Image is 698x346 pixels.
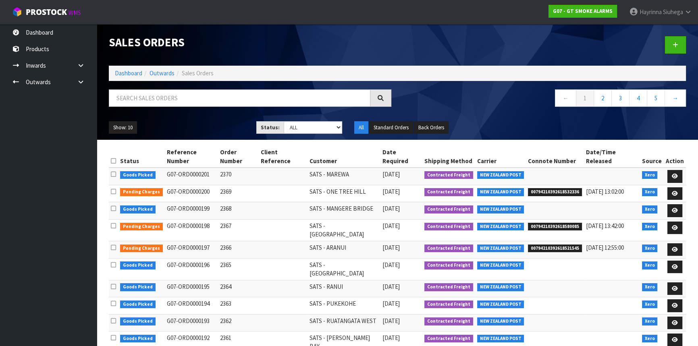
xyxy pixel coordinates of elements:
td: G07-ORD0000197 [165,241,218,258]
span: Contracted Freight [424,300,473,309]
th: Client Reference [259,146,307,168]
td: 2370 [218,168,259,185]
span: Xero [642,300,658,309]
button: Standard Orders [369,121,413,134]
span: NEW ZEALAND POST [477,223,524,231]
input: Search sales orders [109,89,370,107]
span: [DATE] [382,205,400,212]
td: G07-ORD0000199 [165,202,218,220]
td: SATS - RUATANGATA WEST [307,314,380,331]
span: 00794210392618532336 [528,188,582,196]
td: 2363 [218,297,259,315]
th: Connote Number [526,146,584,168]
small: WMS [69,9,81,17]
span: Xero [642,223,658,231]
span: Xero [642,244,658,253]
span: Siuhega [663,8,683,16]
button: Back Orders [414,121,449,134]
span: Goods Picked [120,335,156,343]
span: Contracted Freight [424,283,473,291]
span: NEW ZEALAND POST [477,283,524,291]
td: G07-ORD0000195 [165,280,218,297]
span: 00794210392618521545 [528,244,582,253]
span: [DATE] 13:02:00 [586,188,624,195]
span: Sales Orders [182,69,214,77]
span: Contracted Freight [424,188,473,196]
span: NEW ZEALAND POST [477,335,524,343]
span: Pending Charges [120,223,163,231]
a: → [665,89,686,107]
td: 2364 [218,280,259,297]
span: [DATE] [382,334,400,342]
td: G07-ORD0000201 [165,168,218,185]
td: G07-ORD0000194 [165,297,218,315]
span: [DATE] [382,317,400,325]
th: Status [118,146,165,168]
strong: Status: [261,124,280,131]
span: ProStock [26,7,67,17]
td: 2365 [218,258,259,280]
span: [DATE] [382,283,400,290]
span: [DATE] [382,300,400,307]
td: SATS - [GEOGRAPHIC_DATA] [307,258,380,280]
span: Contracted Freight [424,223,473,231]
th: Customer [307,146,380,168]
span: NEW ZEALAND POST [477,244,524,253]
span: NEW ZEALAND POST [477,317,524,325]
span: Xero [642,283,658,291]
th: Carrier [475,146,526,168]
a: G07 - GT SMOKE ALARMS [548,5,617,18]
th: Reference Number [165,146,218,168]
span: Goods Picked [120,171,156,179]
span: NEW ZEALAND POST [477,205,524,213]
a: 3 [611,89,629,107]
button: All [354,121,368,134]
img: cube-alt.png [12,7,22,17]
td: SATS - ARANUI [307,241,380,258]
span: NEW ZEALAND POST [477,300,524,309]
th: Source [640,146,664,168]
a: 1 [576,89,594,107]
td: SATS - MANGERE BRIDGE [307,202,380,220]
span: Hayrinna [640,8,662,16]
span: Goods Picked [120,317,156,325]
nav: Page navigation [403,89,686,109]
td: SATS - PUKEKOHE [307,297,380,315]
span: [DATE] [382,244,400,251]
span: Xero [642,171,658,179]
a: Dashboard [115,69,142,77]
td: 2366 [218,241,259,258]
span: Xero [642,188,658,196]
span: Contracted Freight [424,335,473,343]
span: [DATE] [382,261,400,269]
td: G07-ORD0000200 [165,185,218,202]
td: 2369 [218,185,259,202]
strong: G07 - GT SMOKE ALARMS [553,8,613,15]
td: G07-ORD0000193 [165,314,218,331]
td: 2362 [218,314,259,331]
span: Goods Picked [120,261,156,269]
a: ← [555,89,576,107]
span: NEW ZEALAND POST [477,261,524,269]
span: Pending Charges [120,188,163,196]
td: SATS - ONE TREE HILL [307,185,380,202]
td: SATS - MAREWA [307,168,380,185]
a: 2 [594,89,612,107]
button: Show: 10 [109,121,137,134]
th: Action [664,146,686,168]
span: NEW ZEALAND POST [477,171,524,179]
span: Pending Charges [120,244,163,253]
span: Xero [642,205,658,213]
span: [DATE] [382,222,400,230]
th: Shipping Method [422,146,475,168]
td: SATS - RANUI [307,280,380,297]
span: Contracted Freight [424,205,473,213]
span: Contracted Freight [424,317,473,325]
span: Goods Picked [120,205,156,213]
a: Outwards [150,69,174,77]
td: SATS - [GEOGRAPHIC_DATA] [307,219,380,241]
td: 2367 [218,219,259,241]
span: Xero [642,317,658,325]
span: Goods Picked [120,283,156,291]
td: 2368 [218,202,259,220]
